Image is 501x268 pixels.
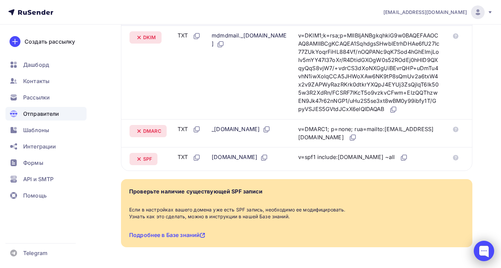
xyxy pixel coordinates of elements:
[23,61,49,69] span: Дашборд
[178,153,201,162] div: TXT
[5,58,87,72] a: Дашборд
[23,249,47,257] span: Telegram
[212,31,287,48] div: mdmdmail._[DOMAIN_NAME]
[5,74,87,88] a: Контакты
[23,191,47,200] span: Помощь
[383,5,493,19] a: [EMAIL_ADDRESS][DOMAIN_NAME]
[25,37,75,46] div: Создать рассылку
[298,31,439,114] div: v=DKIM1;k=rsa;p=MIIBIjANBgkqhkiG9w0BAQEFAAOCAQ8AMIIBCgKCAQEA1SqhdgsSHwbIEtrhDHAe6fU27Ic77ZUkYoqrF...
[23,110,59,118] span: Отправители
[5,91,87,104] a: Рассылки
[23,77,49,85] span: Контакты
[5,107,87,121] a: Отправители
[143,156,152,162] span: SPF
[212,125,271,134] div: _[DOMAIN_NAME]
[143,34,156,41] span: DKIM
[143,128,161,135] span: DMARC
[212,153,268,162] div: [DOMAIN_NAME]
[178,31,201,40] div: TXT
[298,125,439,142] div: v=DMARC1; p=none; rua=mailto:[EMAIL_ADDRESS][DOMAIN_NAME]
[23,159,43,167] span: Формы
[129,187,262,195] div: Проверьте наличие существующей SPF записи
[23,93,50,101] span: Рассылки
[129,206,464,220] div: Если в настройках вашего домена уже есть SPF запись, необходимо ее модифицировать. Узнать как это...
[298,153,408,162] div: v=spf1 include:[DOMAIN_NAME] ~all
[23,126,49,134] span: Шаблоны
[178,125,201,134] div: TXT
[5,123,87,137] a: Шаблоны
[129,232,205,238] a: Подробнее в Базе знаний
[383,9,467,16] span: [EMAIL_ADDRESS][DOMAIN_NAME]
[23,142,56,151] span: Интеграции
[5,156,87,170] a: Формы
[23,175,54,183] span: API и SMTP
